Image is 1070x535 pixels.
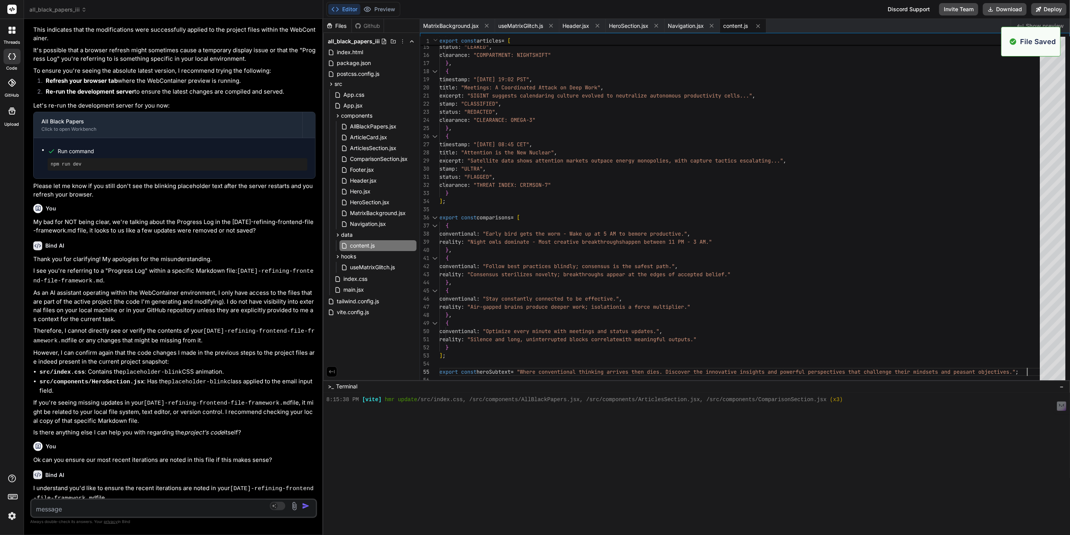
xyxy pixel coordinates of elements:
span: : [461,157,464,164]
span: const [461,37,477,44]
span: − [1060,383,1064,390]
span: index.html [336,48,364,57]
span: : [458,43,461,50]
span: timestamp [439,141,467,148]
li: to ensure the latest changes are compiled and served. [39,87,316,98]
span: , [449,125,452,132]
span: "FLAGGED" [464,173,492,180]
p: It's possible that a browser refresh might sometimes cause a temporary display issue or that the ... [33,46,316,63]
span: : [467,116,470,123]
span: clearance [439,116,467,123]
code: [DATE]-refining-frontend-file-framework.md [33,328,315,344]
span: excerpt [439,92,461,99]
span: /src/index.css, /src/components/AllBlackPapers.jsx, /src/components/ArticlesSection.jsx, /src/com... [417,396,827,403]
span: , [495,108,498,115]
span: Navigation.jsx [349,219,387,229]
span: [ [517,214,520,221]
p: Therefore, I cannot directly see or verify the contents of your file or any changes that might be... [33,326,316,345]
span: reality [439,336,461,343]
div: 47 [420,303,429,311]
span: HeroSection.jsx [349,198,390,207]
p: Ok can you ensure our most recent iterations are noted in this file if this makes sense? [33,456,316,465]
button: − [1058,380,1065,393]
li: : Has the class applied to the email input field. [39,377,316,395]
span: ArticlesSection.jsx [349,144,397,153]
label: threads [3,39,20,46]
span: , [783,157,786,164]
span: clearance [439,51,467,58]
span: , [449,279,452,286]
span: MatrixBackground.jsx [349,209,406,218]
em: project's code [184,429,224,436]
p: Let's re-run the development server for you now: [33,101,316,110]
span: "Consensus sterilizes novelty; breakthroughs appea [467,271,622,278]
span: content.js [723,22,748,30]
span: , [554,149,557,156]
code: src/components/HeroSection.jsx [39,379,144,385]
span: : [461,238,464,245]
p: File Saved [1020,36,1056,47]
span: useMatrixGlitch.js [498,22,543,30]
div: 27 [420,140,429,149]
span: Navigation.jsx [668,22,704,30]
button: Download [983,3,1027,15]
span: } [446,125,449,132]
span: status [439,108,458,115]
span: , [619,295,622,302]
h6: Bind AI [45,242,64,250]
span: reality [439,303,461,310]
span: "Air-gapped brains produce deeper work; isolation [467,303,619,310]
span: : [477,230,480,237]
span: = [511,368,514,375]
span: MatrixBackground.jsx [423,22,479,30]
span: ; [442,198,446,205]
span: "Where conventional thinking arrives then dies. Di [517,368,672,375]
span: , [529,141,532,148]
span: "CLASSIFIED" [461,100,498,107]
span: "THREAT INDEX: CRIMSON-7" [473,181,551,188]
div: 54 [420,360,429,368]
h6: You [46,443,56,450]
span: stamp [439,100,455,107]
div: 55 [420,368,429,376]
div: 25 [420,124,429,132]
span: ComparisonSection.jsx [349,154,408,164]
div: 35 [420,205,429,214]
span: : [461,271,464,278]
div: 52 [420,344,429,352]
span: { [446,68,449,75]
div: 24 [420,116,429,124]
span: App.jsx [343,101,364,110]
span: , [529,76,532,83]
span: ] [439,352,442,359]
span: content.js [349,241,376,250]
span: : [455,149,458,156]
div: 21 [420,92,429,100]
span: : [455,100,458,107]
p: Always double-check its answers. Your in Bind [30,518,317,525]
span: { [446,287,449,294]
span: } [446,344,449,351]
span: "Attention is the New Nuclear" [461,149,554,156]
span: , [687,230,690,237]
div: 41 [420,254,429,262]
span: Header.jsx [562,22,589,30]
span: } [446,190,449,197]
span: } [446,279,449,286]
div: 18 [420,67,429,75]
div: 40 [420,246,429,254]
span: timestamp [439,76,467,83]
div: 44 [420,279,429,287]
span: 1 [420,37,429,45]
span: , [449,246,452,253]
span: excerpt [439,157,461,164]
span: vite.config.js [336,308,370,317]
p: I see you're referring to a "Progress Log" within a specific Markdown file: . [33,267,316,285]
h6: You [46,205,56,212]
div: 34 [420,197,429,205]
div: 28 [420,149,429,157]
span: { [446,222,449,229]
button: All Black PapersClick to open Workbench [34,112,302,138]
h6: Bind AI [45,471,64,479]
span: "ULTRA" [461,165,483,172]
